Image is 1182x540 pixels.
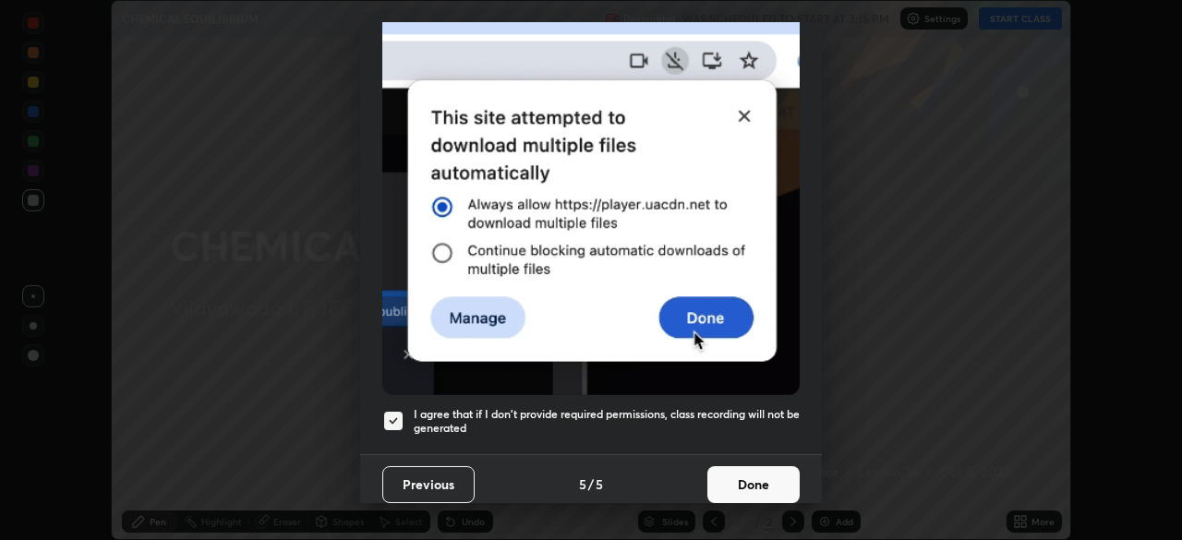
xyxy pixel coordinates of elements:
[382,466,475,503] button: Previous
[579,474,586,494] h4: 5
[707,466,800,503] button: Done
[588,474,594,494] h4: /
[596,474,603,494] h4: 5
[414,407,800,436] h5: I agree that if I don't provide required permissions, class recording will not be generated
